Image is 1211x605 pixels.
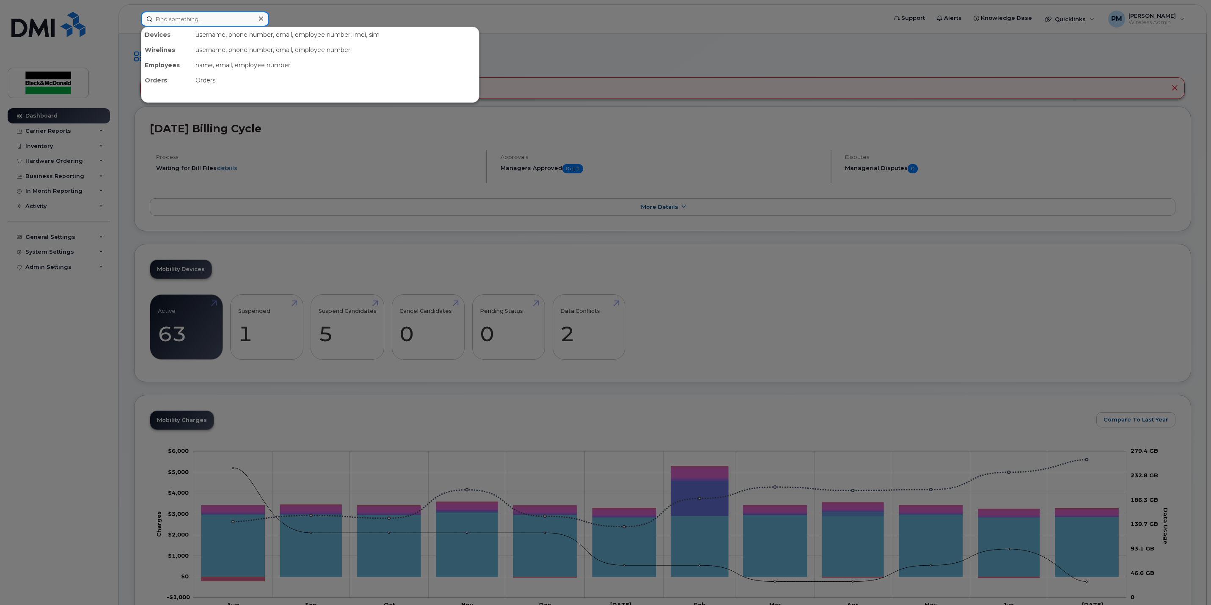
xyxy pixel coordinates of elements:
[141,42,192,57] div: Wirelines
[141,57,192,73] div: Employees
[141,73,192,88] div: Orders
[141,27,192,42] div: Devices
[192,57,479,73] div: name, email, employee number
[192,42,479,57] div: username, phone number, email, employee number
[192,73,479,88] div: Orders
[192,27,479,42] div: username, phone number, email, employee number, imei, sim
